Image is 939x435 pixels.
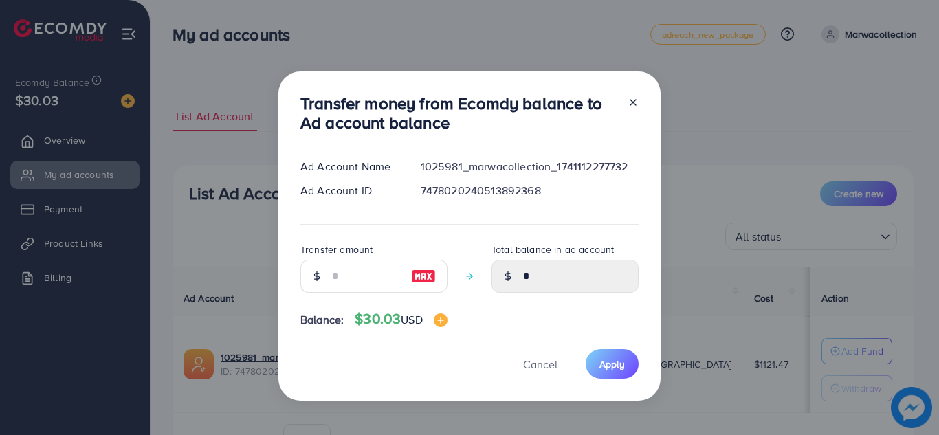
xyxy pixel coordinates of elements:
div: 1025981_marwacollection_1741112277732 [410,159,650,175]
span: Balance: [300,312,344,328]
span: Apply [599,357,625,371]
span: Cancel [523,357,557,372]
div: Ad Account ID [289,183,410,199]
label: Total balance in ad account [491,243,614,256]
img: image [411,268,436,285]
button: Apply [586,349,639,379]
div: Ad Account Name [289,159,410,175]
h3: Transfer money from Ecomdy balance to Ad account balance [300,93,617,133]
button: Cancel [506,349,575,379]
span: USD [401,312,422,327]
img: image [434,313,448,327]
h4: $30.03 [355,311,447,328]
label: Transfer amount [300,243,373,256]
div: 7478020240513892368 [410,183,650,199]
